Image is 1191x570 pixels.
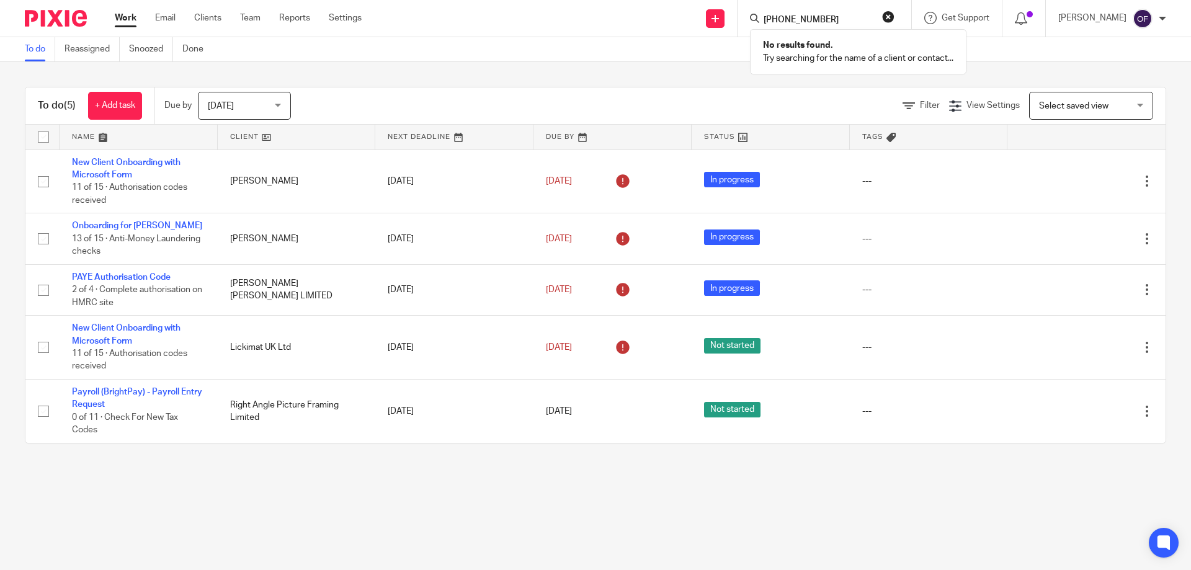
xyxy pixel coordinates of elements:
[882,11,894,23] button: Clear
[38,99,76,112] h1: To do
[862,405,996,417] div: ---
[704,172,760,187] span: In progress
[72,413,178,435] span: 0 of 11 · Check For New Tax Codes
[375,149,533,213] td: [DATE]
[704,229,760,245] span: In progress
[546,177,572,185] span: [DATE]
[218,213,376,264] td: [PERSON_NAME]
[72,221,202,230] a: Onboarding for [PERSON_NAME]
[966,101,1020,110] span: View Settings
[72,285,202,307] span: 2 of 4 · Complete authorisation on HMRC site
[72,158,181,179] a: New Client Onboarding with Microsoft Form
[72,273,171,282] a: PAYE Authorisation Code
[920,101,940,110] span: Filter
[942,14,989,22] span: Get Support
[115,12,136,24] a: Work
[546,407,572,416] span: [DATE]
[155,12,176,24] a: Email
[546,343,572,352] span: [DATE]
[65,37,120,61] a: Reassigned
[704,280,760,296] span: In progress
[72,183,187,205] span: 11 of 15 · Authorisation codes received
[218,316,376,380] td: Lickimat UK Ltd
[164,99,192,112] p: Due by
[862,233,996,245] div: ---
[1133,9,1153,29] img: svg%3E
[546,285,572,294] span: [DATE]
[329,12,362,24] a: Settings
[375,213,533,264] td: [DATE]
[704,402,761,417] span: Not started
[182,37,213,61] a: Done
[72,349,187,371] span: 11 of 15 · Authorisation codes received
[72,388,202,409] a: Payroll (BrightPay) - Payroll Entry Request
[218,380,376,443] td: Right Angle Picture Framing Limited
[88,92,142,120] a: + Add task
[279,12,310,24] a: Reports
[72,234,200,256] span: 13 of 15 · Anti-Money Laundering checks
[1058,12,1126,24] p: [PERSON_NAME]
[704,338,761,354] span: Not started
[208,102,234,110] span: [DATE]
[25,10,87,27] img: Pixie
[862,341,996,354] div: ---
[862,175,996,187] div: ---
[762,15,874,26] input: Search
[129,37,173,61] a: Snoozed
[218,264,376,315] td: [PERSON_NAME] [PERSON_NAME] LIMITED
[72,324,181,345] a: New Client Onboarding with Microsoft Form
[375,264,533,315] td: [DATE]
[25,37,55,61] a: To do
[375,316,533,380] td: [DATE]
[240,12,261,24] a: Team
[1039,102,1108,110] span: Select saved view
[862,133,883,140] span: Tags
[218,149,376,213] td: [PERSON_NAME]
[375,380,533,443] td: [DATE]
[862,283,996,296] div: ---
[546,234,572,243] span: [DATE]
[194,12,221,24] a: Clients
[64,100,76,110] span: (5)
